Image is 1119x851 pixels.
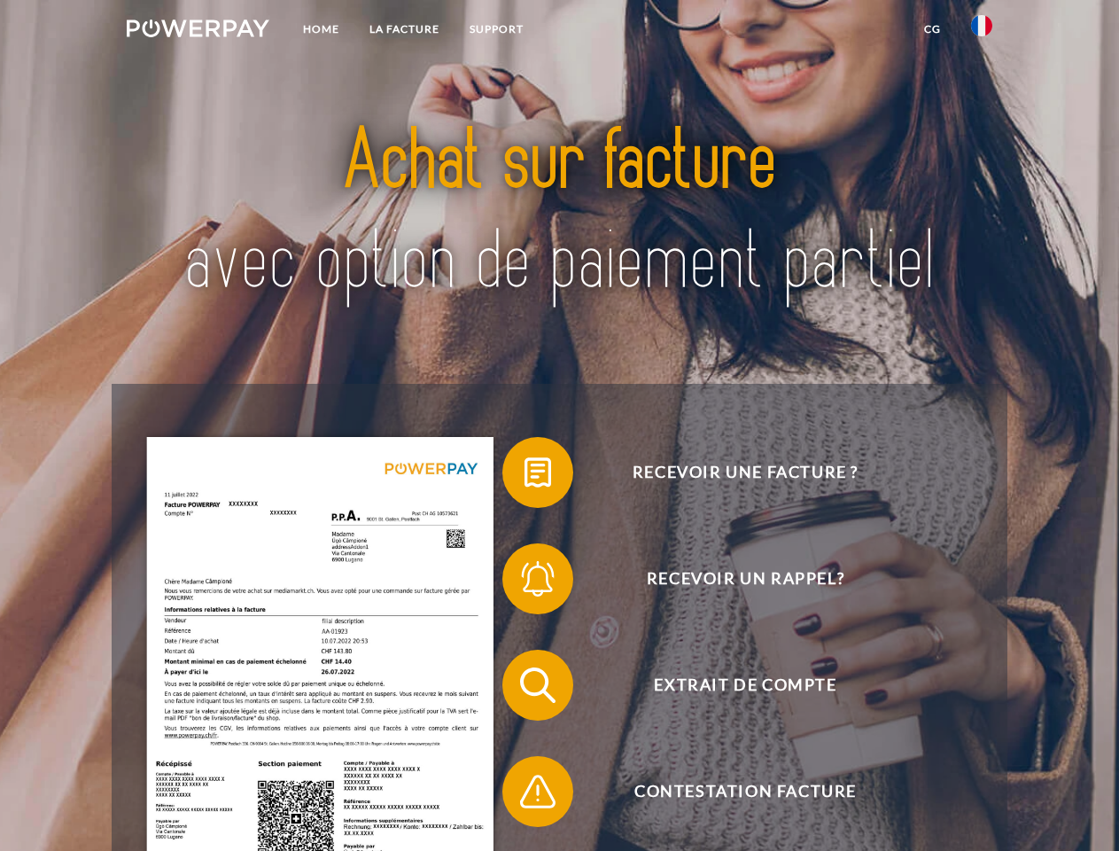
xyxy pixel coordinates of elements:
[288,13,354,45] a: Home
[516,557,560,601] img: qb_bell.svg
[516,769,560,814] img: qb_warning.svg
[528,437,962,508] span: Recevoir une facture ?
[971,15,992,36] img: fr
[502,437,963,508] button: Recevoir une facture ?
[516,663,560,707] img: qb_search.svg
[516,450,560,495] img: qb_bill.svg
[502,543,963,614] button: Recevoir un rappel?
[354,13,455,45] a: LA FACTURE
[528,756,962,827] span: Contestation Facture
[528,650,962,721] span: Extrait de compte
[127,20,269,37] img: logo-powerpay-white.svg
[909,13,956,45] a: CG
[502,650,963,721] button: Extrait de compte
[502,756,963,827] button: Contestation Facture
[528,543,962,614] span: Recevoir un rappel?
[455,13,539,45] a: Support
[169,85,950,340] img: title-powerpay_fr.svg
